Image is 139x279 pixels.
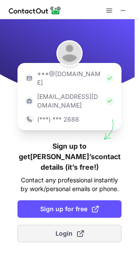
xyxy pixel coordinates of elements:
[9,5,61,16] img: ContactOut v5.3.10
[105,74,114,83] img: Check Icon
[37,92,102,110] p: [EMAIL_ADDRESS][DOMAIN_NAME]
[25,74,34,83] img: https://contactout.com/extension/app/static/media/login-email-icon.f64bce713bb5cd1896fef81aa7b14a...
[56,40,83,66] img: Rebecca Gonzalez
[17,200,122,218] button: Sign up for free
[17,141,122,172] h1: Sign up to get [PERSON_NAME]’s contact details (it’s free!)
[25,115,34,124] img: https://contactout.com/extension/app/static/media/login-phone-icon.bacfcb865e29de816d437549d7f4cb...
[17,176,122,193] p: Contact any professional instantly by work/personal emails or phone.
[105,97,114,105] img: Check Icon
[25,97,34,105] img: https://contactout.com/extension/app/static/media/login-work-icon.638a5007170bc45168077fde17b29a1...
[17,225,122,242] button: Login
[40,205,99,213] span: Sign up for free
[37,70,102,87] p: ***@[DOMAIN_NAME]
[56,229,84,238] span: Login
